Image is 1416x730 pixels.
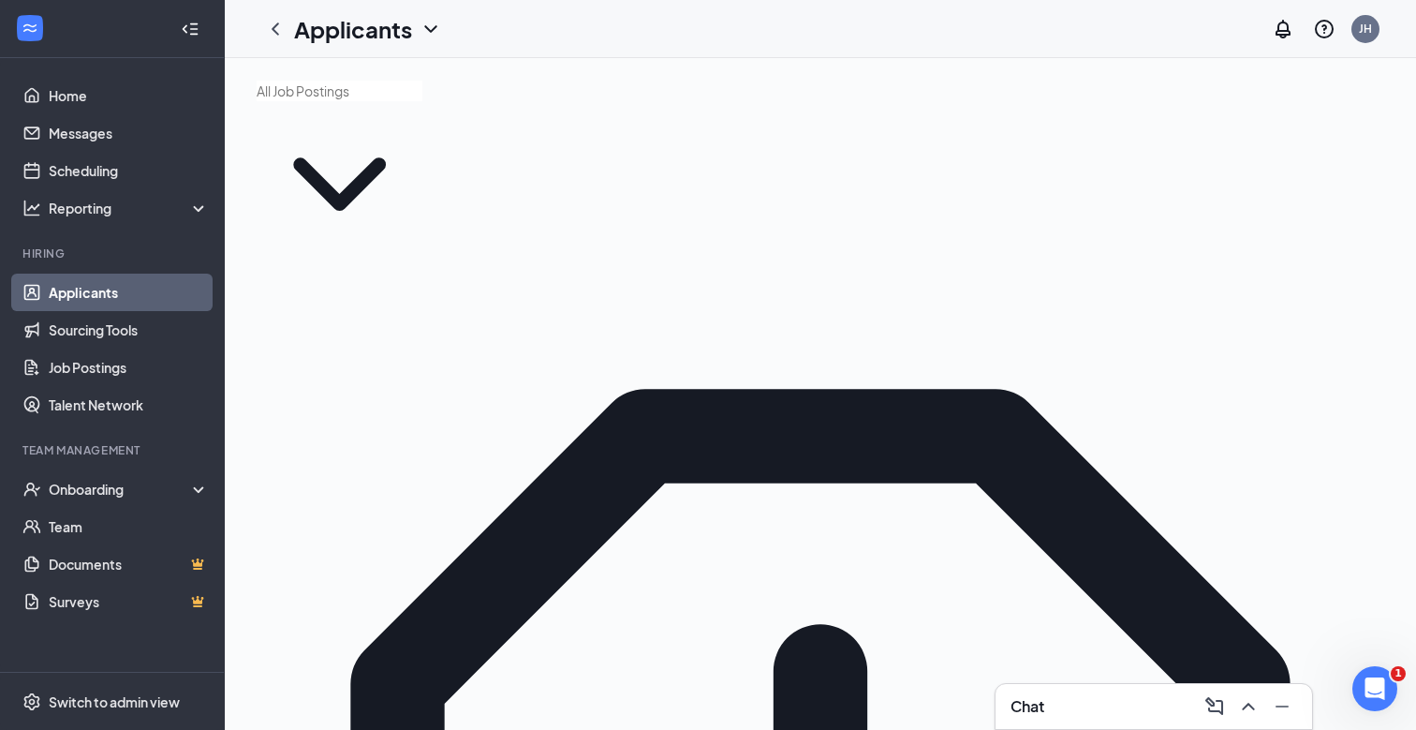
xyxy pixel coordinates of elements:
div: Reporting [49,199,210,217]
svg: QuestionInfo [1313,18,1335,40]
div: JH [1359,21,1372,37]
a: Job Postings [49,349,209,386]
svg: Settings [22,693,41,711]
svg: WorkstreamLogo [21,19,39,37]
svg: ChevronDown [257,101,422,267]
h3: Chat [1010,696,1044,717]
a: Talent Network [49,386,209,424]
span: 1 [1391,666,1406,681]
svg: UserCheck [22,480,41,499]
div: Onboarding [49,480,193,499]
svg: ChevronUp [1237,695,1260,718]
h1: Applicants [294,13,412,45]
svg: Collapse [181,20,199,38]
a: Applicants [49,274,209,311]
svg: ChevronDown [420,18,442,40]
a: DocumentsCrown [49,545,209,583]
iframe: Intercom live chat [1352,666,1397,711]
a: Sourcing Tools [49,311,209,349]
svg: ChevronLeft [264,18,287,40]
input: All Job Postings [257,81,422,101]
a: Messages [49,114,209,152]
button: ChevronUp [1233,692,1263,722]
button: Minimize [1267,692,1297,722]
a: Home [49,77,209,114]
div: Team Management [22,442,205,458]
div: Switch to admin view [49,693,180,711]
svg: Minimize [1271,695,1293,718]
svg: Notifications [1272,18,1294,40]
svg: Analysis [22,199,41,217]
a: Scheduling [49,152,209,189]
a: Team [49,508,209,545]
svg: ComposeMessage [1203,695,1226,718]
a: SurveysCrown [49,583,209,620]
div: Hiring [22,246,205,261]
button: ComposeMessage [1200,692,1230,722]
